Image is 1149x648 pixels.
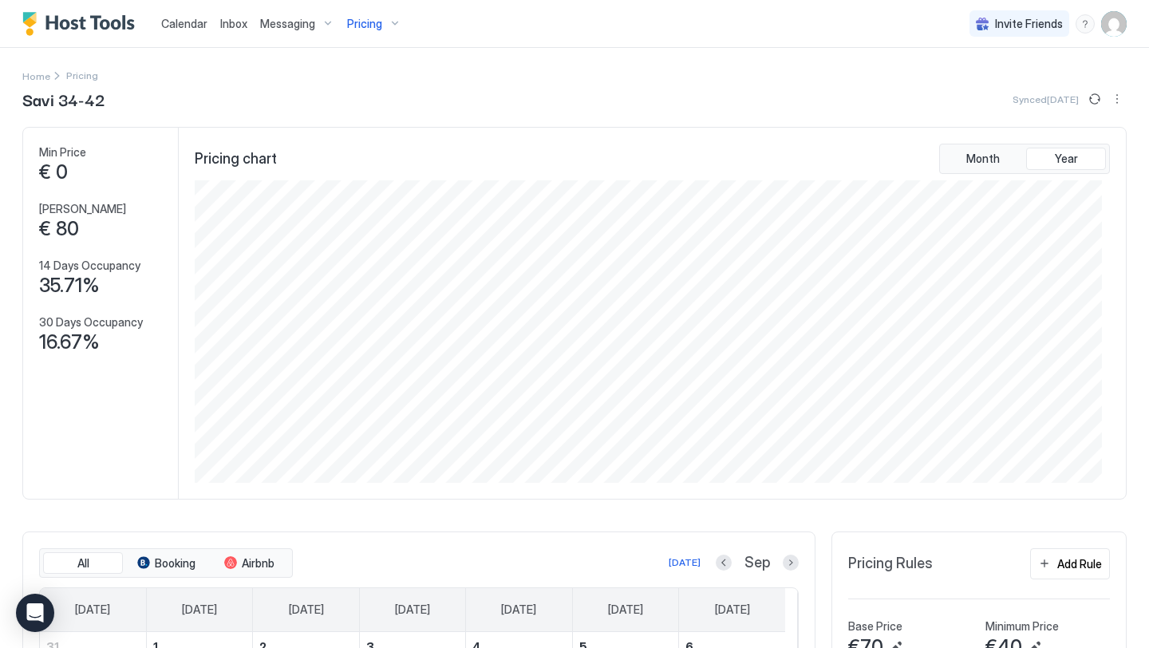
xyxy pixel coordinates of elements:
[1108,89,1127,109] button: More options
[1013,93,1079,105] span: Synced [DATE]
[39,202,126,216] span: [PERSON_NAME]
[848,619,902,634] span: Base Price
[22,67,50,84] a: Home
[126,552,206,575] button: Booking
[744,554,770,572] span: Sep
[195,150,277,168] span: Pricing chart
[22,87,105,111] span: Savi 34-42
[985,619,1059,634] span: Minimum Price
[220,15,247,32] a: Inbox
[273,588,340,631] a: Tuesday
[995,17,1063,31] span: Invite Friends
[182,603,217,617] span: [DATE]
[75,603,110,617] span: [DATE]
[22,12,142,36] a: Host Tools Logo
[939,144,1110,174] div: tab-group
[209,552,289,575] button: Airbnb
[260,17,315,31] span: Messaging
[16,594,54,632] div: Open Intercom Messenger
[1055,152,1078,166] span: Year
[66,69,98,81] span: Breadcrumb
[59,588,126,631] a: Sunday
[39,217,79,241] span: € 80
[77,556,89,571] span: All
[1085,89,1104,109] button: Sync prices
[39,315,143,330] span: 30 Days Occupancy
[39,548,293,579] div: tab-group
[848,555,933,573] span: Pricing Rules
[608,603,643,617] span: [DATE]
[220,17,247,30] span: Inbox
[39,274,100,298] span: 35.71%
[242,556,274,571] span: Airbnb
[1057,555,1102,572] div: Add Rule
[485,588,552,631] a: Thursday
[1026,148,1106,170] button: Year
[669,555,701,570] div: [DATE]
[39,145,86,160] span: Min Price
[347,17,382,31] span: Pricing
[155,556,195,571] span: Booking
[1108,89,1127,109] div: menu
[22,67,50,84] div: Breadcrumb
[43,552,123,575] button: All
[943,148,1023,170] button: Month
[715,603,750,617] span: [DATE]
[501,603,536,617] span: [DATE]
[289,603,324,617] span: [DATE]
[592,588,659,631] a: Friday
[1030,548,1110,579] button: Add Rule
[395,603,430,617] span: [DATE]
[716,555,732,571] button: Previous month
[379,588,446,631] a: Wednesday
[161,15,207,32] a: Calendar
[39,259,140,273] span: 14 Days Occupancy
[699,588,766,631] a: Saturday
[1076,14,1095,34] div: menu
[161,17,207,30] span: Calendar
[966,152,1000,166] span: Month
[666,553,703,572] button: [DATE]
[39,330,100,354] span: 16.67%
[39,160,68,184] span: € 0
[783,555,799,571] button: Next month
[166,588,233,631] a: Monday
[1101,11,1127,37] div: User profile
[22,70,50,82] span: Home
